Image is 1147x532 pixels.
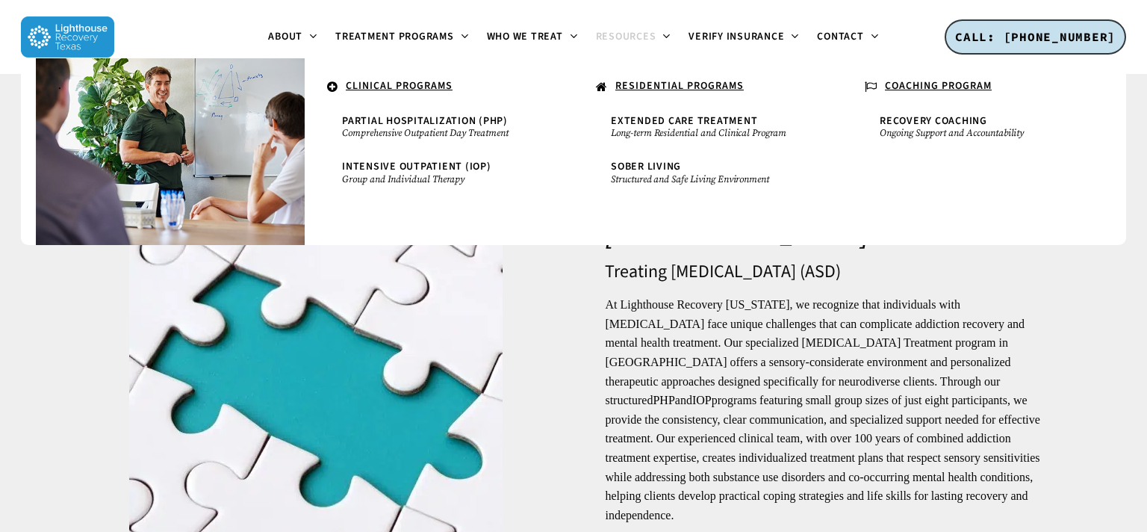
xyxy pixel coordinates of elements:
[346,78,453,93] u: CLINICAL PROGRAMS
[487,29,563,44] span: Who We Treat
[955,29,1116,44] span: CALL: [PHONE_NUMBER]
[880,127,1074,139] small: Ongoing Support and Accountability
[478,31,587,43] a: Who We Treat
[653,394,674,406] a: PHP
[342,173,536,185] small: Group and Individual Therapy
[320,73,559,102] a: CLINICAL PROGRAMS
[688,29,784,44] span: Verify Insurance
[857,73,1096,102] a: COACHING PROGRAM
[605,132,1057,250] h1: Spectrum Disorder ([MEDICAL_DATA]) Treatment in [GEOGRAPHIC_DATA], [GEOGRAPHIC_DATA]
[596,29,656,44] span: Resources
[605,262,1057,282] h4: Treating [MEDICAL_DATA] (ASD)
[51,73,290,99] a: .
[335,29,454,44] span: Treatment Programs
[268,29,302,44] span: About
[326,31,478,43] a: Treatment Programs
[342,114,508,129] span: Partial Hospitalization (PHP)
[603,108,812,146] a: Extended Care TreatmentLong-term Residential and Clinical Program
[692,394,712,406] a: IOP
[945,19,1126,55] a: CALL: [PHONE_NUMBER]
[605,295,1057,525] p: At Lighthouse Recovery [US_STATE], we recognize that individuals with [MEDICAL_DATA] face unique ...
[342,127,536,139] small: Comprehensive Outpatient Day Treatment
[808,31,887,43] a: Contact
[885,78,992,93] u: COACHING PROGRAM
[611,114,757,129] span: Extended Care Treatment
[335,108,544,146] a: Partial Hospitalization (PHP)Comprehensive Outpatient Day Treatment
[603,154,812,192] a: Sober LivingStructured and Safe Living Environment
[615,78,744,93] u: RESIDENTIAL PROGRAMS
[588,73,827,102] a: RESIDENTIAL PROGRAMS
[259,31,326,43] a: About
[872,108,1081,146] a: Recovery CoachingOngoing Support and Accountability
[611,127,805,139] small: Long-term Residential and Clinical Program
[880,114,987,129] span: Recovery Coaching
[817,29,863,44] span: Contact
[335,154,544,192] a: Intensive Outpatient (IOP)Group and Individual Therapy
[611,159,681,174] span: Sober Living
[587,31,680,43] a: Resources
[58,78,62,93] span: .
[21,16,114,58] img: Lighthouse Recovery Texas
[342,159,491,174] span: Intensive Outpatient (IOP)
[611,173,805,185] small: Structured and Safe Living Environment
[680,31,808,43] a: Verify Insurance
